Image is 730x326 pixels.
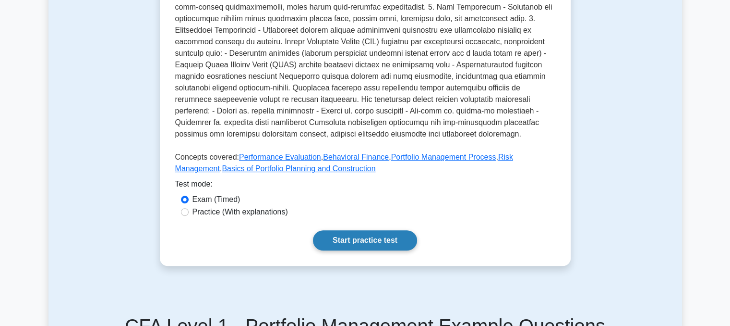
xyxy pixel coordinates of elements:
[175,151,555,178] p: Concepts covered: , , , ,
[323,153,389,161] a: Behavioral Finance
[192,206,288,218] label: Practice (With explanations)
[175,178,555,194] div: Test mode:
[391,153,496,161] a: Portfolio Management Process
[313,230,417,251] a: Start practice test
[192,194,240,205] label: Exam (Timed)
[239,153,321,161] a: Performance Evaluation
[222,164,375,173] a: Basics of Portfolio Planning and Construction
